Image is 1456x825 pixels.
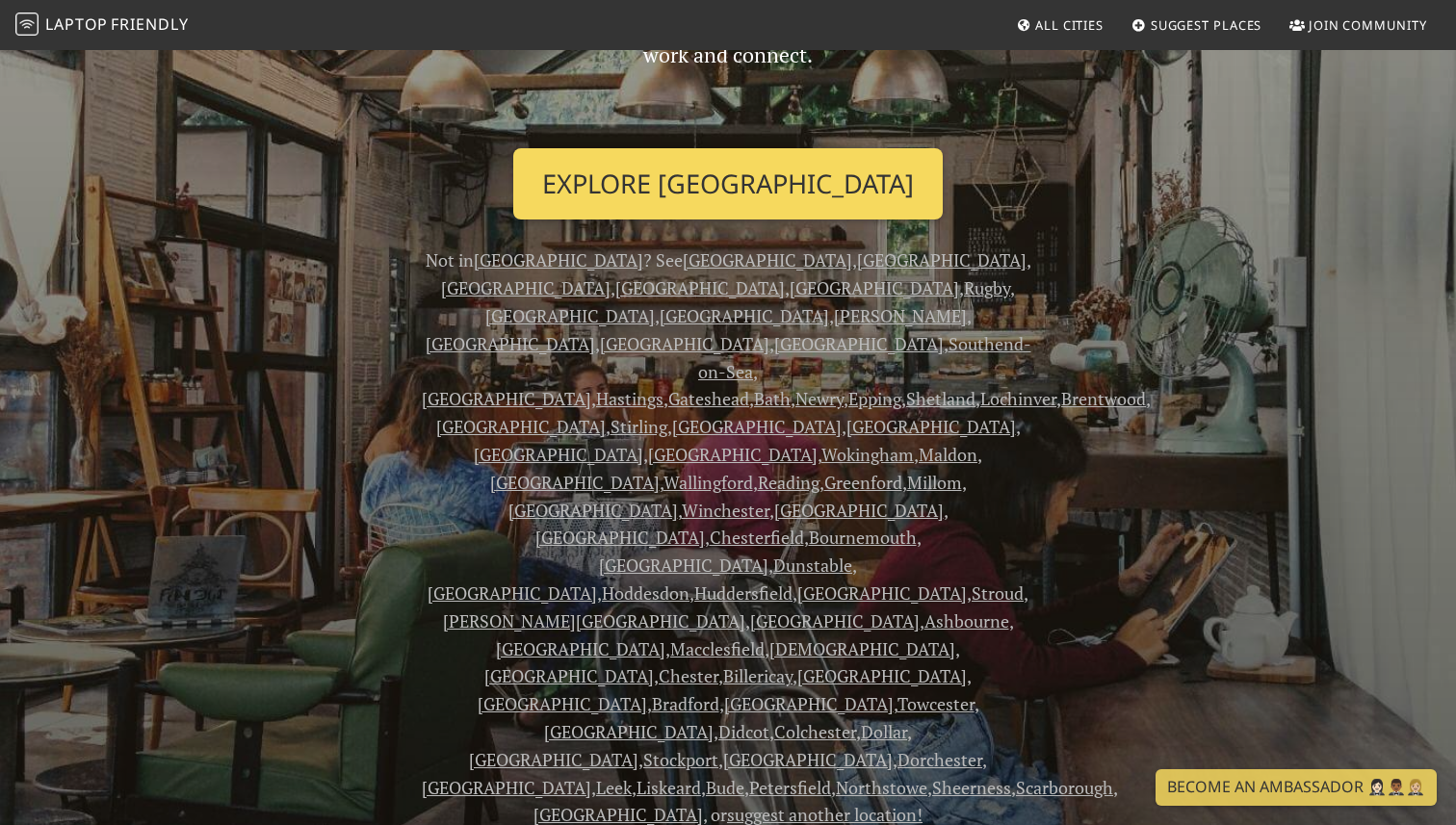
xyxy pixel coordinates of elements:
[508,499,678,522] a: [GEOGRAPHIC_DATA]
[706,776,744,799] a: Bude
[750,609,920,632] a: [GEOGRAPHIC_DATA]
[797,581,967,605] a: [GEOGRAPHIC_DATA]
[758,471,819,494] a: Reading
[836,776,927,799] a: Northstowe
[643,748,718,771] a: Stockport
[478,692,647,715] a: [GEOGRAPHIC_DATA]
[535,526,705,549] a: [GEOGRAPHIC_DATA]
[668,387,749,410] a: Gateshead
[774,332,944,355] a: [GEOGRAPHIC_DATA]
[428,581,597,605] a: [GEOGRAPHIC_DATA]
[596,387,663,410] a: Hastings
[670,637,765,660] a: Macclesfield
[821,443,914,466] a: Wokingham
[972,581,1024,605] a: Stroud
[422,5,1034,133] p: From coffee shops to hotel lobbies, discover everyday places to work and connect.
[422,387,591,410] a: [GEOGRAPHIC_DATA]
[769,637,955,660] a: [DEMOGRAPHIC_DATA]
[723,748,893,771] a: [GEOGRAPHIC_DATA]
[754,387,791,410] a: Bath
[1282,8,1435,42] a: Join Community
[897,748,982,771] a: Dorchester
[441,276,611,299] a: [GEOGRAPHIC_DATA]
[672,415,842,438] a: [GEOGRAPHIC_DATA]
[1124,8,1270,42] a: Suggest Places
[797,664,967,687] a: [GEOGRAPHIC_DATA]
[907,471,962,494] a: Millom
[1016,776,1113,799] a: Scarborough
[490,471,660,494] a: [GEOGRAPHIC_DATA]
[596,776,632,799] a: Leek
[600,332,769,355] a: [GEOGRAPHIC_DATA]
[426,332,595,355] a: [GEOGRAPHIC_DATA]
[45,13,108,35] span: Laptop
[848,387,901,410] a: Epping
[436,415,606,438] a: [GEOGRAPHIC_DATA]
[648,443,818,466] a: [GEOGRAPHIC_DATA]
[652,692,719,715] a: Bradford
[1156,769,1437,806] a: Become an Ambassador 🤵🏻‍♀️🤵🏾‍♂️🤵🏼‍♀️
[710,526,804,549] a: Chesterfield
[1309,16,1427,34] span: Join Community
[599,554,768,577] a: [GEOGRAPHIC_DATA]
[964,276,1010,299] a: Rugby
[1008,8,1111,42] a: All Cities
[15,9,189,42] a: LaptopFriendly LaptopFriendly
[694,581,793,605] a: Huddersfield
[1151,16,1262,34] span: Suggest Places
[663,471,753,494] a: Wallingford
[474,443,643,466] a: [GEOGRAPHIC_DATA]
[857,248,1027,271] a: [GEOGRAPHIC_DATA]
[637,776,701,799] a: Liskeard
[469,748,638,771] a: [GEOGRAPHIC_DATA]
[774,720,856,743] a: Colchester
[659,664,718,687] a: Chester
[795,387,844,410] a: Newry
[773,554,852,577] a: Dunstable
[544,720,714,743] a: [GEOGRAPHIC_DATA]
[718,720,769,743] a: Didcot
[924,609,1009,632] a: Ashbourne
[660,304,829,327] a: [GEOGRAPHIC_DATA]
[15,13,39,36] img: LaptopFriendly
[861,720,907,743] a: Dollar
[897,692,975,715] a: Towcester
[774,499,944,522] a: [GEOGRAPHIC_DATA]
[846,415,1016,438] a: [GEOGRAPHIC_DATA]
[513,148,943,219] a: Explore [GEOGRAPHIC_DATA]
[906,387,975,410] a: Shetland
[824,471,902,494] a: Greenford
[919,443,977,466] a: Maldon
[443,609,745,632] a: [PERSON_NAME][GEOGRAPHIC_DATA]
[615,276,785,299] a: [GEOGRAPHIC_DATA]
[496,637,665,660] a: [GEOGRAPHIC_DATA]
[932,776,1011,799] a: Sheerness
[484,664,654,687] a: [GEOGRAPHIC_DATA]
[809,526,917,549] a: Bournemouth
[724,692,894,715] a: [GEOGRAPHIC_DATA]
[790,276,959,299] a: [GEOGRAPHIC_DATA]
[111,13,188,35] span: Friendly
[1061,387,1146,410] a: Brentwood
[723,664,793,687] a: Billericay
[834,304,967,327] a: [PERSON_NAME]
[602,581,689,605] a: Hoddesdon
[1035,16,1104,34] span: All Cities
[698,332,1031,383] a: Southend-on-Sea
[682,499,769,522] a: Winchester
[749,776,831,799] a: Petersfield
[611,415,667,438] a: Stirling
[485,304,655,327] a: [GEOGRAPHIC_DATA]
[980,387,1056,410] a: Lochinver
[422,776,591,799] a: [GEOGRAPHIC_DATA]
[683,248,852,271] a: [GEOGRAPHIC_DATA]
[474,248,643,271] a: [GEOGRAPHIC_DATA]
